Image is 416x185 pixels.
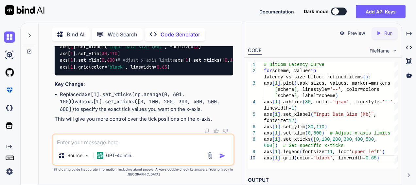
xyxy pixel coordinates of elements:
[214,128,219,134] img: like
[248,124,255,130] div: 6
[280,131,305,136] span: .set_xlim
[297,155,313,161] span: color=
[311,112,313,117] span: (
[264,68,272,73] span: for
[272,137,275,142] span: [
[363,74,365,80] span: (
[185,57,188,63] span: 1
[278,149,280,154] span: ]
[294,106,297,111] span: )
[327,149,333,154] span: 11
[264,124,272,130] span: axs
[107,44,165,50] span: "Input Data Size (Mb)"
[382,99,393,105] span: '--'
[55,115,233,123] p: This will give you more control over the tick positions on the x-axis.
[108,31,137,38] p: Web Search
[272,99,275,105] span: [
[319,137,321,142] span: ,
[374,112,376,117] span: ,
[304,8,328,15] span: Dark mode
[283,143,344,148] span: # Set specific x-ticks
[275,81,277,86] span: 1
[248,80,255,87] div: 3
[70,44,73,50] span: 1
[344,137,352,142] span: 300
[321,131,324,136] span: )
[219,153,226,159] img: icon
[193,44,199,50] span: 12
[264,112,272,117] span: axs
[278,93,294,98] span: scheme
[333,149,349,154] span: , loc=
[393,99,396,105] span: ,
[341,87,379,92] span: , color=colors
[248,130,255,136] div: 7
[230,57,238,63] span: 100
[264,62,324,67] span: # BitCom Latency Curve
[278,131,280,136] span: ]
[60,91,233,113] li: Replaced with to specify the exact tick values you want on the x-axis.
[272,143,275,148] span: ]
[275,124,277,130] span: 1
[333,155,366,161] span: , linewidth=
[157,64,167,70] span: 0.65
[248,68,255,74] div: 2
[313,112,374,117] span: "Input Data Size (Mb)"
[4,31,15,43] img: chat
[272,131,275,136] span: [
[272,112,275,117] span: [
[294,118,297,123] span: )
[275,137,277,142] span: 1
[330,137,332,142] span: ,
[333,99,349,105] span: 'gray'
[70,51,73,56] span: 1
[264,131,272,136] span: axs
[352,137,355,142] span: ,
[248,136,255,143] div: 8
[275,87,277,92] span: [
[368,74,371,80] span: :
[313,124,316,130] span: ,
[5,5,44,15] img: Bind AI
[313,155,333,161] span: 'black'
[321,137,330,142] span: 100
[264,149,272,154] span: axs
[67,31,84,38] p: Bind AI
[348,30,365,36] p: Preview
[311,68,316,73] span: in
[60,91,185,105] code: axs[1].set_xticks(np.arange(0, 601, 100))
[4,85,15,96] img: premium
[97,152,103,159] img: GPT-4o mini
[335,93,338,98] span: )
[272,68,311,73] span: scheme, values
[225,57,227,63] span: 0
[278,155,280,161] span: ]
[264,81,272,86] span: axs
[4,102,15,113] img: darkCloudIdeIcon
[248,99,255,105] div: 4
[311,131,313,136] span: ,
[356,5,406,18] button: Add API Keys
[70,64,73,70] span: 1
[291,106,294,111] span: 1
[248,62,255,68] div: 1
[280,81,294,86] span: .plot
[275,143,277,148] span: )
[272,81,275,86] span: [
[280,124,305,130] span: .set_ylim
[275,112,277,117] span: 1
[333,137,341,142] span: 200
[278,87,294,92] span: scheme
[102,57,104,63] span: 0
[264,137,272,142] span: axs
[275,149,277,154] span: 1
[297,87,330,92] span: , linestyle=
[275,99,277,105] span: 1
[366,155,377,161] span: 0.65
[248,149,255,155] div: 9
[4,49,15,60] img: ai-studio
[204,128,210,134] img: copy
[302,99,305,105] span: (
[392,48,398,53] img: chevron down
[366,74,368,80] span: )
